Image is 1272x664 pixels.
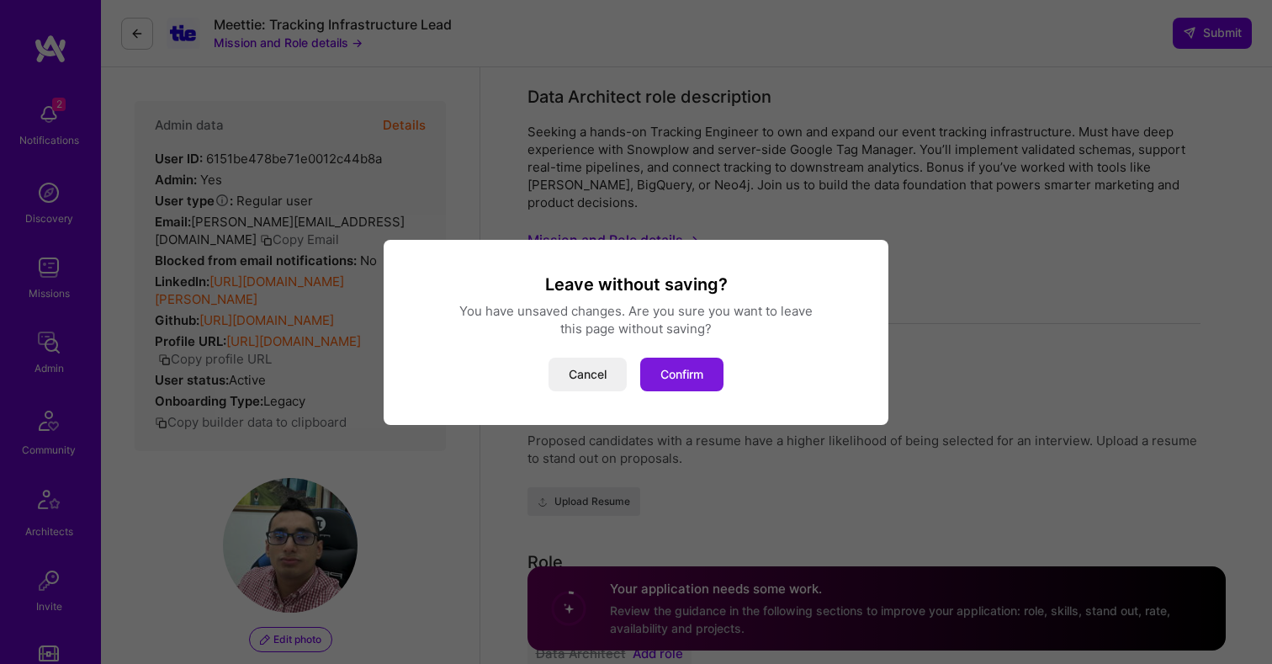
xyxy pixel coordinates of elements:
[549,358,627,391] button: Cancel
[404,302,868,320] div: You have unsaved changes. Are you sure you want to leave
[384,240,888,425] div: modal
[404,274,868,295] h3: Leave without saving?
[640,358,723,391] button: Confirm
[404,320,868,337] div: this page without saving?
